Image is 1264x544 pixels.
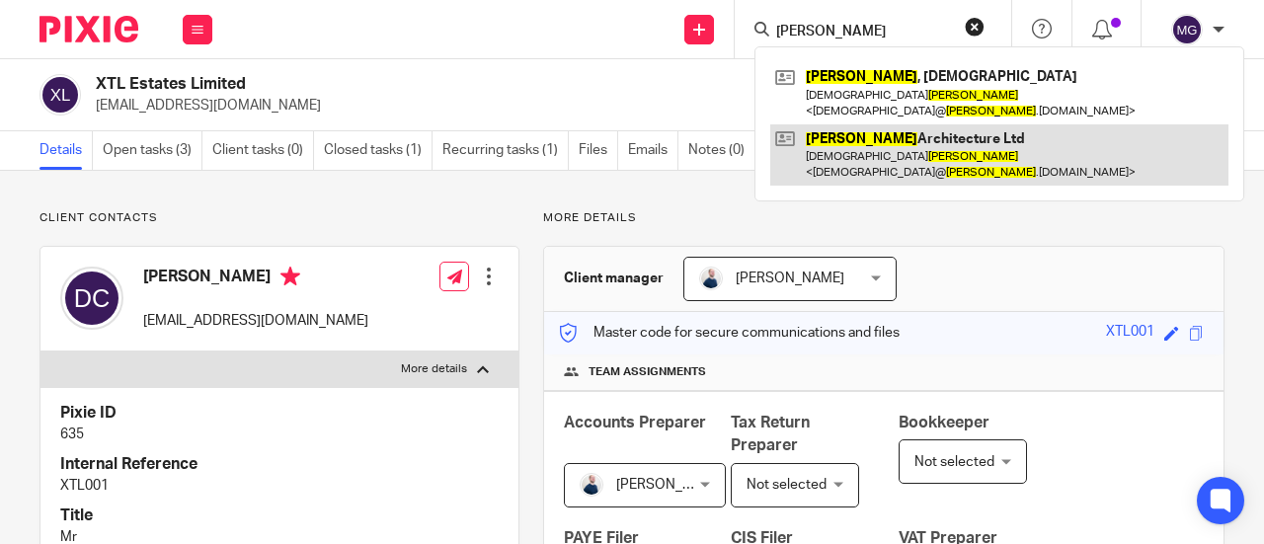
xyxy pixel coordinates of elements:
[143,267,368,291] h4: [PERSON_NAME]
[688,131,755,170] a: Notes (0)
[96,96,956,116] p: [EMAIL_ADDRESS][DOMAIN_NAME]
[60,505,499,526] h4: Title
[103,131,202,170] a: Open tasks (3)
[914,455,994,469] span: Not selected
[39,16,138,42] img: Pixie
[559,323,900,343] p: Master code for secure communications and files
[579,131,618,170] a: Files
[280,267,300,286] i: Primary
[628,131,678,170] a: Emails
[580,473,603,497] img: MC_T&CO-3.jpg
[143,311,368,331] p: [EMAIL_ADDRESS][DOMAIN_NAME]
[589,364,706,380] span: Team assignments
[39,74,81,116] img: svg%3E
[1106,322,1154,345] div: XTL001
[324,131,433,170] a: Closed tasks (1)
[60,425,499,444] p: 635
[60,454,499,475] h4: Internal Reference
[564,415,706,430] span: Accounts Preparer
[616,478,725,492] span: [PERSON_NAME]
[442,131,569,170] a: Recurring tasks (1)
[731,415,810,453] span: Tax Return Preparer
[60,267,123,330] img: svg%3E
[699,267,723,290] img: MC_T&CO-3.jpg
[543,210,1224,226] p: More details
[965,17,985,37] button: Clear
[401,361,467,377] p: More details
[60,476,499,496] p: XTL001
[899,415,989,430] span: Bookkeeper
[1171,14,1203,45] img: svg%3E
[39,210,519,226] p: Client contacts
[39,131,93,170] a: Details
[747,478,827,492] span: Not selected
[564,269,664,288] h3: Client manager
[96,74,784,95] h2: XTL Estates Limited
[736,272,844,285] span: [PERSON_NAME]
[774,24,952,41] input: Search
[60,403,499,424] h4: Pixie ID
[212,131,314,170] a: Client tasks (0)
